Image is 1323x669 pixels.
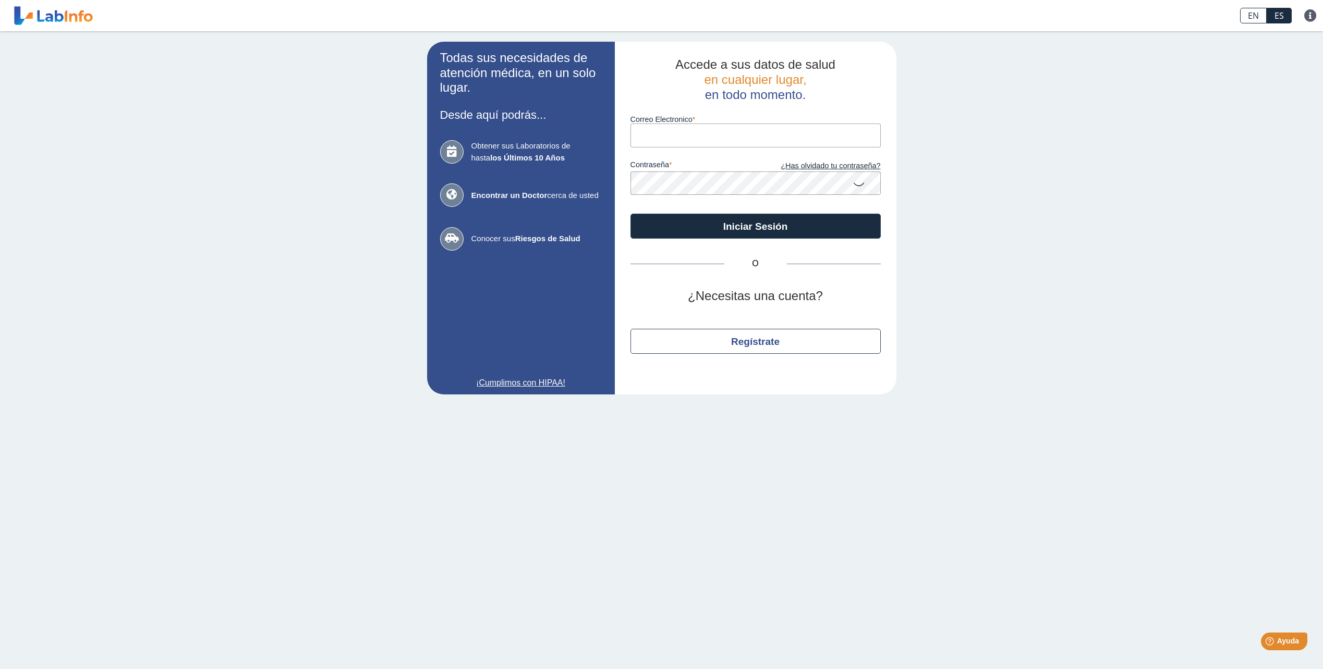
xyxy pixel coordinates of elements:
[675,57,835,71] span: Accede a sus datos de salud
[440,51,602,95] h2: Todas sus necesidades de atención médica, en un solo lugar.
[471,190,602,202] span: cerca de usted
[630,115,881,123] label: Correo Electronico
[440,108,602,121] h3: Desde aquí podrás...
[630,289,881,304] h2: ¿Necesitas una cuenta?
[1267,8,1292,23] a: ES
[630,214,881,239] button: Iniciar Sesión
[490,153,565,162] b: los Últimos 10 Años
[705,88,806,102] span: en todo momento.
[724,257,787,270] span: O
[704,72,806,86] span: en cualquier lugar,
[440,377,602,389] a: ¡Cumplimos con HIPAA!
[471,140,602,164] span: Obtener sus Laboratorios de hasta
[471,233,602,245] span: Conocer sus
[471,191,548,200] b: Encontrar un Doctor
[756,160,881,172] a: ¿Has olvidado tu contraseña?
[630,160,756,172] label: contraseña
[1230,628,1312,658] iframe: Help widget launcher
[515,234,580,243] b: Riesgos de Salud
[630,329,881,354] button: Regístrate
[1240,8,1267,23] a: EN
